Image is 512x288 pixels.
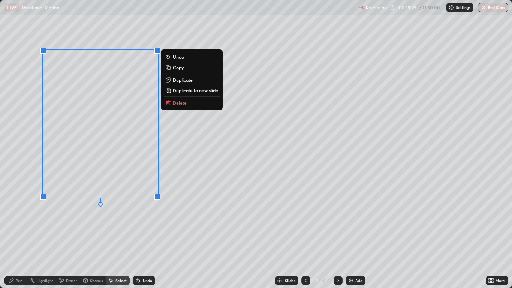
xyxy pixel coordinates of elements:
div: Eraser [66,279,77,282]
p: LIVE [7,4,17,10]
div: Pen [16,279,22,282]
div: / [322,278,325,283]
div: Undo [143,279,152,282]
p: Duplicate [173,77,193,83]
p: Undo [173,54,184,60]
div: Shapes [90,279,103,282]
div: Add [355,279,362,282]
p: Duplicate to new slide [173,87,218,93]
p: Settings [456,6,470,9]
button: End Class [478,3,508,12]
p: Delete [173,100,187,106]
div: Slides [285,279,295,282]
div: 5 [326,277,331,284]
div: 5 [313,278,321,283]
button: Copy [164,63,220,72]
img: end-class-cross [481,4,487,10]
img: add-slide-button [348,277,354,283]
img: class-settings-icons [448,4,454,10]
button: Duplicate [164,75,220,84]
div: More [496,279,505,282]
p: Rotational Motion [22,4,59,10]
p: Recording [366,5,387,10]
div: Highlight [37,279,53,282]
button: Delete [164,98,220,107]
button: Undo [164,52,220,61]
div: Select [115,279,127,282]
button: Duplicate to new slide [164,86,220,95]
p: Copy [173,64,184,70]
img: recording.375f2c34.svg [358,4,364,10]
